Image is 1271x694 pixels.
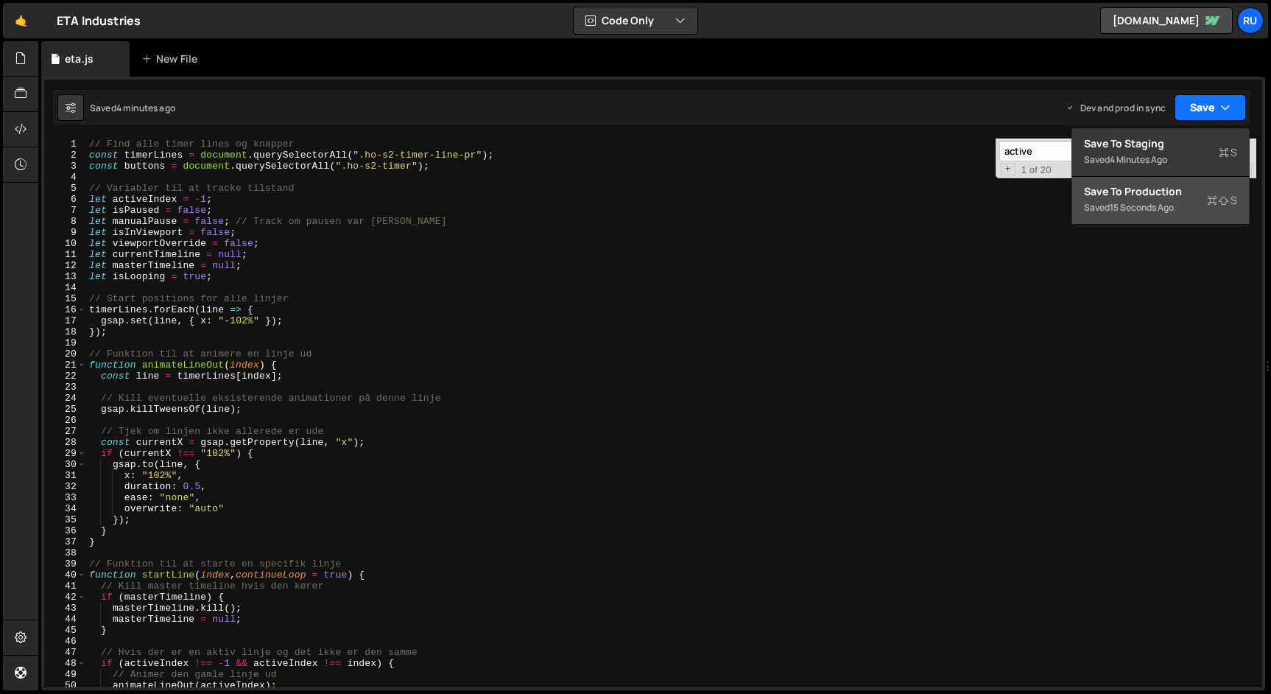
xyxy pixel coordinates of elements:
div: 8 [44,216,86,227]
div: 5 [44,183,86,194]
div: 20 [44,348,86,360]
button: Save to StagingS Saved4 minutes ago [1072,129,1249,177]
div: 25 [44,404,86,415]
div: 7 [44,205,86,216]
div: 6 [44,194,86,205]
div: 32 [44,481,86,492]
div: 4 minutes ago [116,102,175,114]
button: Code Only [574,7,697,34]
div: 24 [44,393,86,404]
div: 42 [44,592,86,603]
a: 🤙 [3,3,39,38]
div: 33 [44,492,86,503]
div: 34 [44,503,86,514]
div: 38 [44,547,86,558]
a: Ru [1237,7,1264,34]
div: 21 [44,360,86,371]
div: 27 [44,426,86,437]
div: 18 [44,326,86,337]
div: 23 [44,382,86,393]
span: Toggle Replace mode [1001,163,1015,175]
div: 16 [44,304,86,315]
div: 14 [44,282,86,293]
div: New File [141,52,203,66]
div: Save to Production [1084,184,1237,199]
div: 40 [44,569,86,581]
div: 4 [44,172,86,183]
button: Save [1175,94,1246,121]
div: 45 [44,625,86,636]
div: 49 [44,669,86,680]
div: 37 [44,536,86,547]
div: Save to Staging [1084,136,1237,151]
span: S [1219,145,1237,160]
div: Dev and prod in sync [1066,102,1166,114]
div: 50 [44,680,86,691]
div: 4 minutes ago [1110,153,1167,166]
div: 22 [44,371,86,382]
div: 15 seconds ago [1110,201,1174,214]
div: 46 [44,636,86,647]
div: 44 [44,614,86,625]
div: 26 [44,415,86,426]
div: Saved [90,102,175,114]
div: Saved [1084,199,1237,217]
div: 12 [44,260,86,271]
span: S [1207,193,1237,208]
div: 1 [44,139,86,150]
a: [DOMAIN_NAME] [1100,7,1233,34]
div: 9 [44,227,86,238]
div: 15 [44,293,86,304]
div: 28 [44,437,86,448]
div: 11 [44,249,86,260]
div: 3 [44,161,86,172]
div: 10 [44,238,86,249]
span: 1 of 20 [1015,164,1057,175]
div: 31 [44,470,86,481]
input: Search for [999,141,1172,161]
div: 17 [44,315,86,326]
div: 41 [44,581,86,592]
div: ETA Industries [57,12,141,29]
div: 48 [44,658,86,669]
div: 13 [44,271,86,282]
div: 36 [44,525,86,536]
button: Save to ProductionS Saved15 seconds ago [1072,177,1249,225]
div: Saved [1084,151,1237,169]
div: 30 [44,459,86,470]
div: 19 [44,337,86,348]
div: eta.js [65,52,94,66]
div: 39 [44,558,86,569]
div: 47 [44,647,86,658]
div: 29 [44,448,86,459]
div: 35 [44,514,86,525]
div: 43 [44,603,86,614]
div: 2 [44,150,86,161]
